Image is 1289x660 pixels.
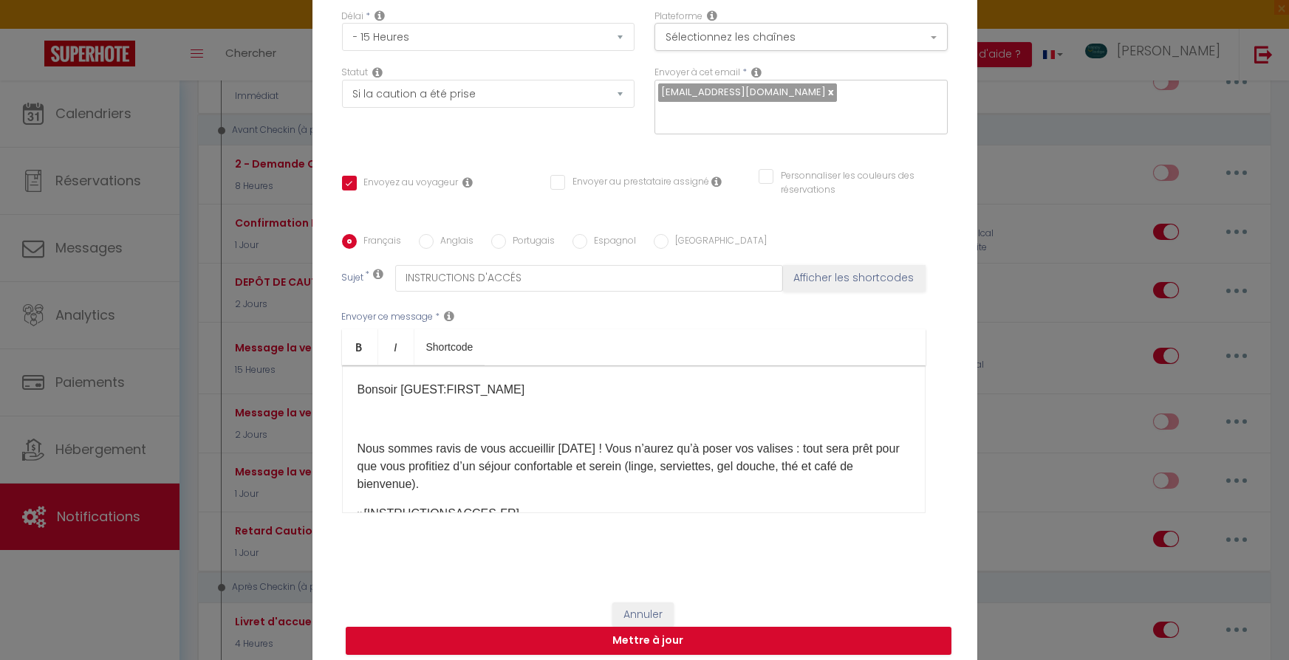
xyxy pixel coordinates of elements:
i: Action Channel [707,10,717,21]
span: [EMAIL_ADDRESS][DOMAIN_NAME] [661,85,826,99]
label: Statut [342,66,369,80]
p: »[INSTRUCTIONSACCES-FR]​​​​ [358,505,910,523]
label: Portugais [506,234,555,250]
label: Délai [342,10,364,24]
button: Afficher les shortcodes [783,265,926,292]
label: Envoyer ce message [342,310,434,324]
label: Envoyer à cet email [654,66,740,80]
button: Sélectionnez les chaînes [654,23,948,51]
i: Action Time [375,10,386,21]
p: Nous sommes ravis de vous accueillir [DATE] ! Vous n’aurez qu’à poser vos valises : tout sera prê... [358,440,910,493]
label: Espagnol [587,234,637,250]
label: Français [357,234,402,250]
i: Envoyer au prestataire si il est assigné [711,176,722,188]
a: Shortcode [414,329,485,365]
label: Envoyez au voyageur [357,176,459,192]
label: Plateforme [654,10,702,24]
i: Envoyer au voyageur [463,176,473,188]
label: [GEOGRAPHIC_DATA] [669,234,767,250]
button: Annuler [612,602,674,628]
i: Message [445,310,455,322]
i: Subject [374,268,384,280]
label: Anglais [434,234,474,250]
button: Mettre à jour [346,627,951,655]
i: Booking status [373,66,383,78]
p: ​Bonsoir [GUEST:FIRST_NAME] [358,381,910,399]
a: Italic [378,329,414,365]
i: Recipient [751,66,762,78]
label: Sujet [342,271,364,286]
a: Bold [342,329,378,365]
